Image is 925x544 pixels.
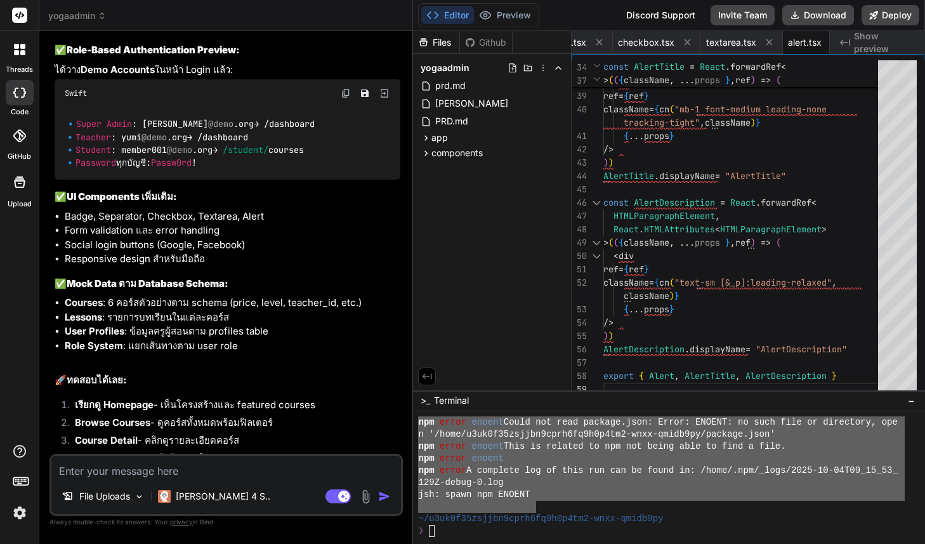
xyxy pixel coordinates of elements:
[75,452,144,464] strong: About/Contact
[644,303,669,315] span: props
[341,88,351,98] img: copy
[8,199,32,209] label: Upload
[619,237,624,248] span: {
[730,61,781,72] span: forwardRef
[434,78,467,93] span: prd.md
[440,465,466,477] span: error
[440,453,466,465] span: error
[421,6,474,24] button: Editor
[761,74,771,86] span: =>
[65,238,400,253] li: Social login buttons (Google, Facebook)
[711,5,775,25] button: Invite Team
[151,157,192,169] span: Passw0rd
[603,61,629,72] span: const
[603,157,608,168] span: )
[674,290,679,302] span: }
[603,277,649,288] span: className
[55,43,400,58] h3: ✅
[65,311,102,323] strong: Lessons
[197,131,202,143] span: /
[75,157,116,169] span: Password
[690,61,695,72] span: =
[65,324,400,339] li: : ข้อมูลครูผู้สอนตาม profiles table
[504,441,786,453] span: This is related to npm not being able to find a file.
[669,303,674,315] span: }
[431,131,448,144] span: app
[624,90,629,102] span: {
[603,103,649,115] span: className
[715,223,720,235] span: <
[603,263,619,275] span: ref
[65,340,123,352] strong: Role System
[65,416,400,434] li: - ดูคอร์สทั้งหมดพร้อมฟิลเตอร์
[685,343,690,355] span: .
[624,263,629,275] span: {
[644,223,715,235] span: HTMLAttributes
[572,183,587,196] div: 45
[674,370,679,381] span: ,
[379,88,390,99] img: Open in Browser
[187,131,192,143] span: →
[65,310,400,325] li: : รายการบทเรียนในแต่ละคอร์ส
[761,197,811,208] span: forwardRef
[603,90,619,102] span: ref
[603,330,608,342] span: )
[644,90,649,102] span: }
[730,237,735,248] span: ,
[603,370,634,381] span: export
[65,296,400,310] li: : 6 คอร์สตัวอย่างตาม schema (price, level, teacher_id, etc.)
[720,223,822,235] span: HTMLParagraphElement
[725,61,730,72] span: .
[107,118,132,129] span: Admin
[735,74,751,86] span: ref
[756,197,761,208] span: .
[705,117,751,128] span: className
[776,74,781,86] span: (
[603,197,629,208] span: const
[776,237,781,248] span: (
[730,74,735,86] span: ,
[418,416,434,428] span: npm
[67,374,127,386] strong: ทดสอบได้เลย:
[700,117,705,128] span: ,
[629,130,644,142] span: ...
[735,237,751,248] span: ref
[730,197,756,208] span: React
[659,170,715,182] span: displayName
[67,44,240,56] strong: Role-Based Authentication Preview:
[65,223,400,238] li: Form validation และ error handling
[654,277,659,288] span: {
[659,103,669,115] span: cn
[170,518,193,526] span: privacy
[603,143,613,155] span: />
[700,61,725,72] span: React
[619,250,634,262] span: div
[603,317,613,328] span: />
[79,490,130,503] p: File Uploads
[822,223,827,235] span: >
[679,74,695,86] span: ...
[254,118,259,129] span: →
[725,237,730,248] span: }
[669,130,674,142] span: }
[471,441,503,453] span: enoent
[49,516,403,528] p: Always double-check its answers. Your in Bind
[619,263,624,275] span: =
[418,477,503,489] span: 129Z-debug-0.log
[629,303,644,315] span: ...
[608,237,613,248] span: (
[434,114,469,129] span: PRD.md
[440,416,466,428] span: error
[572,196,587,209] div: 46
[572,129,587,143] div: 41
[854,30,915,55] span: Show preview
[669,103,674,115] span: (
[67,190,177,202] strong: UI Components เพิ่มเติม:
[572,316,587,329] div: 54
[725,74,730,86] span: }
[358,489,373,504] img: attachment
[832,370,837,381] span: }
[9,502,30,524] img: settings
[421,394,430,407] span: >_
[75,416,150,428] strong: Browse Courses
